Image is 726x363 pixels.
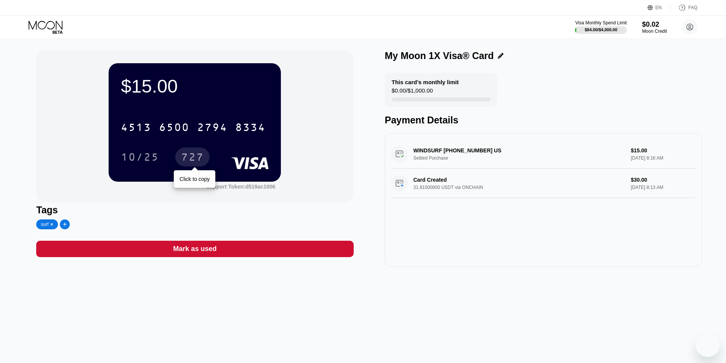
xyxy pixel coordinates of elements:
div: Visa Monthly Spend Limit [575,20,627,26]
div: Support Token:d519ac1006 [206,184,275,190]
div: $15.00 [121,75,269,97]
div: 4513650027948334 [116,118,270,137]
div: Mark as used [36,241,353,257]
div: FAQ [671,4,697,11]
div: 6500 [159,122,189,134]
div: Tags [36,205,353,216]
div: 2794 [197,122,228,134]
div: Visa Monthly Spend Limit$84.00/$4,000.00 [575,20,627,34]
div: Moon Credit [642,29,667,34]
div: This card’s monthly limit [392,79,459,85]
div: Payment Details [385,115,702,126]
div: My Moon 1X Visa® Card [385,50,494,61]
div: 727 [175,147,210,166]
div: 727 [181,152,204,164]
div: Click to copy [179,176,210,182]
div: $0.02 [642,21,667,29]
div: surf [41,222,48,227]
div: $0.02Moon Credit [642,21,667,34]
div: 10/25 [115,147,165,166]
div: EN [647,4,671,11]
iframe: Button to launch messaging window [696,333,720,357]
div: 8334 [235,122,266,134]
div: 4513 [121,122,151,134]
div: EN [655,5,662,10]
div: Support Token: d519ac1006 [206,184,275,190]
div: Mark as used [173,245,216,253]
div: $84.00 / $4,000.00 [585,27,617,32]
div: $0.00 / $1,000.00 [392,87,433,98]
div: FAQ [688,5,697,10]
div: 10/25 [121,152,159,164]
